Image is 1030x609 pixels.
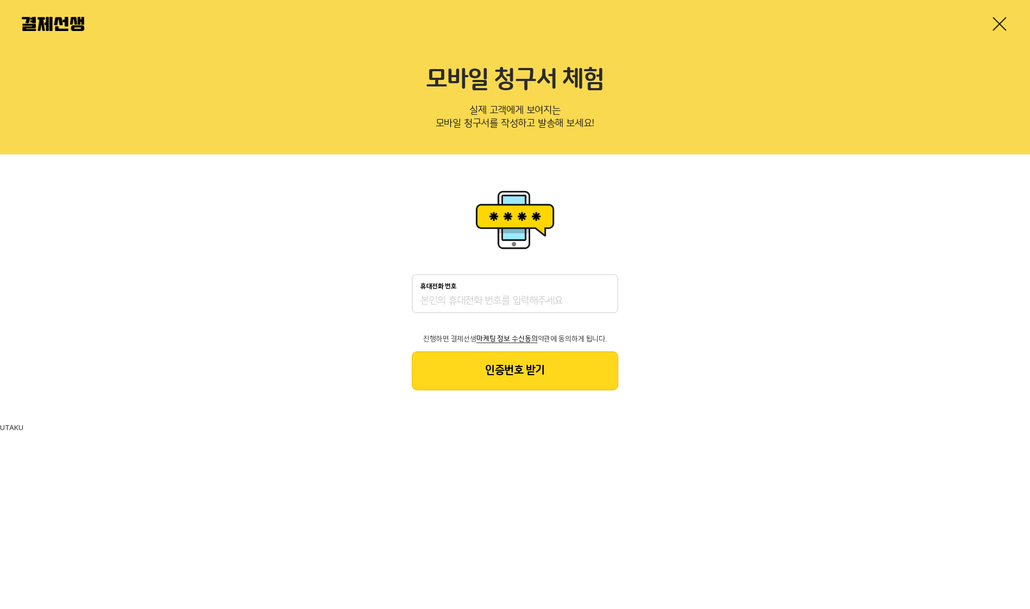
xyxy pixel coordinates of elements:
h2: 모바일 청구서 체험 [22,65,1008,95]
p: 휴대전화 번호 [420,283,457,290]
span: 마케팅 정보 수신동의 [476,335,537,343]
img: 결제선생 [22,17,84,31]
img: 휴대폰인증 이미지 [471,187,559,252]
p: 실제 고객에게 보여지는 모바일 청구서를 작성하고 발송해 보세요! [22,101,1008,137]
input: 휴대전화 번호 [420,295,610,308]
p: 진행하면 결제선생 약관에 동의하게 됩니다. [412,335,618,343]
button: 인증번호 받기 [412,351,618,390]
